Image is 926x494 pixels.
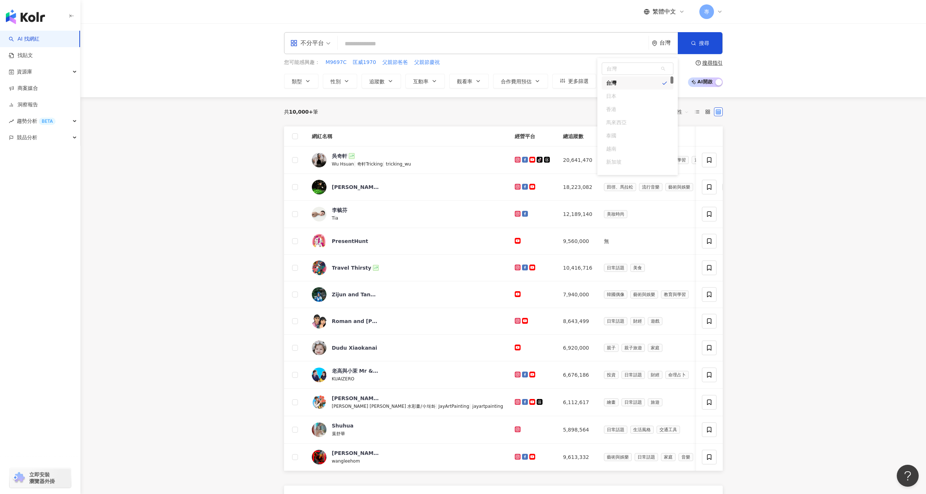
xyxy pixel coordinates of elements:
a: searchAI 找網紅 [9,35,39,43]
a: KOL AvatarRoman and [PERSON_NAME] [312,314,503,328]
a: KOL AvatarPresentHunt [312,234,503,248]
span: 趨勢分析 [17,113,56,129]
td: 10,416,716 [557,255,598,281]
a: chrome extension立即安裝 瀏覽器外掛 [10,468,71,488]
span: 藝術與娛樂 [604,453,632,461]
span: wangleehom [332,459,360,464]
img: KOL Avatar [312,261,326,275]
div: Shuhua [332,422,354,429]
button: 性別 [323,74,357,88]
button: 類型 [284,74,318,88]
span: 競品分析 [17,129,37,146]
span: 日常話題 [604,426,627,434]
span: 美妝時尚 [604,210,627,218]
img: KOL Avatar [312,180,326,194]
button: 合作費用預估 [493,74,548,88]
span: [PERSON_NAME] [PERSON_NAME] 水彩畫/수채화 [332,404,435,409]
img: KOL Avatar [312,314,326,328]
div: 吳奇軒 [332,152,347,160]
img: KOL Avatar [312,422,326,437]
span: 日常話題 [621,371,645,379]
div: 無 [604,237,757,245]
div: [PERSON_NAME] [PERSON_NAME] [332,183,379,191]
span: rise [9,119,14,124]
span: appstore [290,39,298,47]
div: 老高與小茉 Mr & Mrs Gao [332,367,379,375]
span: 財經 [630,317,645,325]
div: BETA [39,118,56,125]
td: 20,641,470 [557,147,598,174]
div: [PERSON_NAME][PERSON_NAME] [332,449,379,457]
span: KUAIZERO [332,376,355,381]
button: 父親節爸爸 [382,58,408,66]
img: logo [6,9,45,24]
span: | [383,161,386,167]
button: 互動率 [405,74,445,88]
span: 互動率 [413,79,428,84]
a: KOL AvatarShuhua葉舒華 [312,422,503,437]
td: 9,560,000 [557,228,598,255]
div: 台灣 [602,76,673,90]
span: 台灣 [602,63,673,75]
td: 8,643,499 [557,308,598,335]
span: 更多篩選 [568,78,589,84]
span: 藝術與娛樂 [665,183,693,191]
div: 新加坡 [602,155,673,168]
img: KOL Avatar [312,234,326,248]
div: Zijun and Tang San [332,291,379,298]
div: 香港 [602,103,673,116]
span: 韓國偶像 [604,290,627,299]
button: 觀看率 [449,74,489,88]
span: 田徑、馬拉松 [604,183,636,191]
div: 日本 [606,90,616,103]
span: 搜尋 [699,40,709,46]
th: 經營平台 [509,126,557,147]
span: question-circle [696,60,701,65]
span: 流行音樂 [639,183,662,191]
a: KOL Avatar李毓芬Tia [312,206,503,222]
div: 新加坡 [606,155,621,168]
span: Wu Hsuan [332,161,354,167]
td: 12,189,140 [557,201,598,228]
a: KOL Avatar吳奇軒Wu Hsuan|奇軒Tricking|tricking_wu [312,152,503,168]
div: 共 筆 [284,109,318,115]
span: 美食 [630,264,645,272]
span: 葉舒華 [332,431,345,436]
a: KOL AvatarZijun and Tang San [312,287,503,302]
span: 運動 [692,156,706,164]
td: 5,898,564 [557,416,598,444]
span: 命理占卜 [665,371,689,379]
img: KOL Avatar [312,341,326,355]
span: 旅遊 [648,398,662,406]
span: 繪畫 [604,398,619,406]
div: 李毓芬 [332,206,347,214]
div: 不分平台 [290,37,324,49]
span: 日常話題 [604,264,627,272]
div: Roman and [PERSON_NAME] [332,318,379,325]
div: 日本 [602,90,673,103]
a: KOL Avatar[PERSON_NAME] [PERSON_NAME] Painting[PERSON_NAME] [PERSON_NAME] 水彩畫/수채화|JayArtPainting|... [312,395,503,410]
img: KOL Avatar [312,287,326,302]
span: 日常話題 [621,398,645,406]
span: 家庭 [661,453,676,461]
a: KOL Avatar[PERSON_NAME][PERSON_NAME]wangleehom [312,449,503,465]
span: 財經 [648,371,662,379]
span: 觀看率 [457,79,472,84]
span: 合作費用預估 [501,79,532,84]
td: 6,112,617 [557,389,598,416]
span: 投資 [604,371,619,379]
th: 網紅類型 [598,126,763,147]
td: 6,676,186 [557,361,598,389]
div: Travel Thirsty [332,264,371,271]
a: KOL Avatar[PERSON_NAME] [PERSON_NAME] [312,180,503,194]
img: KOL Avatar [312,395,326,410]
img: KOL Avatar [312,207,326,221]
span: 家庭 [648,344,662,352]
span: 交通工具 [657,426,680,434]
span: | [354,161,357,167]
button: 追蹤數 [362,74,401,88]
span: 藝術與娛樂 [630,290,658,299]
span: | [469,403,472,409]
span: 繁體中文 [653,8,676,16]
span: 遊戲 [648,317,662,325]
